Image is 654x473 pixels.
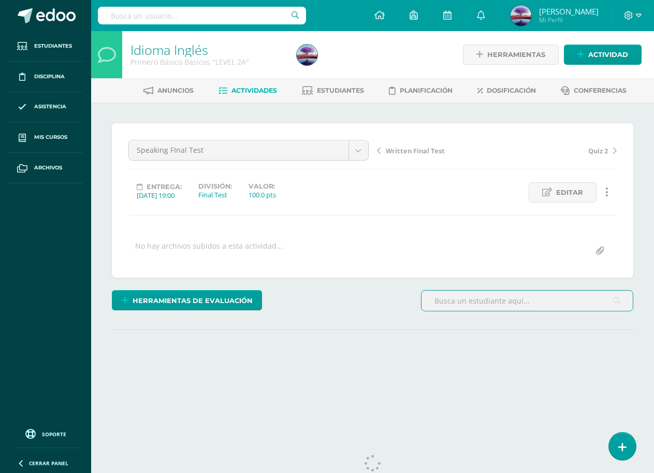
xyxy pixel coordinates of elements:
[539,16,599,24] span: Mi Perfil
[157,87,194,94] span: Anuncios
[143,82,194,99] a: Anuncios
[422,291,633,311] input: Busca un estudiante aquí...
[130,42,284,57] h1: Idioma Inglés
[198,182,232,190] label: División:
[8,62,83,92] a: Disciplina
[588,45,628,64] span: Actividad
[42,431,66,438] span: Soporte
[8,92,83,123] a: Asistencia
[34,73,65,81] span: Disciplina
[34,133,67,141] span: Mis cursos
[12,426,79,440] a: Soporte
[497,145,617,155] a: Quiz 2
[112,290,262,310] a: Herramientas de evaluación
[34,164,62,172] span: Archivos
[130,41,208,59] a: Idioma Inglés
[98,7,306,24] input: Busca un usuario...
[556,183,583,202] span: Editar
[386,146,445,155] span: Written Final Test
[249,190,276,199] div: 100.0 pts
[8,31,83,62] a: Estudiantes
[198,190,232,199] div: Final Test
[147,183,182,191] span: Entrega:
[129,140,368,160] a: Speaking FInal Test
[8,153,83,183] a: Archivos
[564,45,642,65] a: Actividad
[389,82,453,99] a: Planificación
[29,460,68,467] span: Cerrar panel
[561,82,627,99] a: Conferencias
[34,42,72,50] span: Estudiantes
[511,5,531,26] img: b26ecf60efbf93846e8d21fef1a28423.png
[8,122,83,153] a: Mis cursos
[574,87,627,94] span: Conferencias
[133,291,253,310] span: Herramientas de evaluación
[231,87,277,94] span: Actividades
[539,6,599,17] span: [PERSON_NAME]
[249,182,276,190] label: Valor:
[137,191,182,200] div: [DATE] 19:00
[317,87,364,94] span: Estudiantes
[135,241,283,261] div: No hay archivos subidos a esta actividad...
[297,45,317,65] img: b26ecf60efbf93846e8d21fef1a28423.png
[377,145,497,155] a: Written Final Test
[588,146,608,155] span: Quiz 2
[130,57,284,67] div: Primero Básico Basicos 'LEVEL 2A'
[219,82,277,99] a: Actividades
[137,140,341,160] span: Speaking FInal Test
[477,82,536,99] a: Dosificación
[463,45,559,65] a: Herramientas
[400,87,453,94] span: Planificación
[487,87,536,94] span: Dosificación
[487,45,545,64] span: Herramientas
[302,82,364,99] a: Estudiantes
[34,103,66,111] span: Asistencia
